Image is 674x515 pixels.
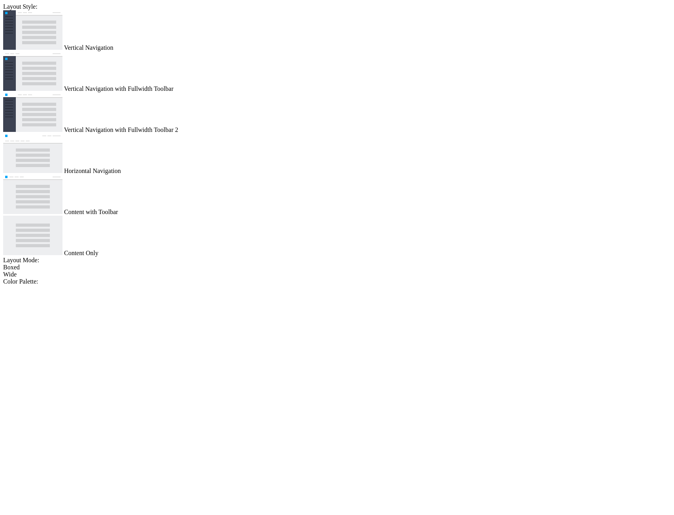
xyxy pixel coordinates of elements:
[3,10,671,51] md-radio-button: Vertical Navigation
[3,10,62,50] img: vertical-nav.jpg
[64,209,118,215] span: Content with Toolbar
[3,278,671,285] div: Color Palette:
[3,133,671,175] md-radio-button: Horizontal Navigation
[3,264,671,271] md-radio-button: Boxed
[3,3,671,10] div: Layout Style:
[3,133,62,173] img: horizontal-nav.jpg
[3,175,671,216] md-radio-button: Content with Toolbar
[3,257,671,264] div: Layout Mode:
[64,85,174,92] span: Vertical Navigation with Fullwidth Toolbar
[64,44,114,51] span: Vertical Navigation
[3,92,671,133] md-radio-button: Vertical Navigation with Fullwidth Toolbar 2
[64,167,121,174] span: Horizontal Navigation
[3,175,62,214] img: content-with-toolbar.jpg
[64,250,98,256] span: Content Only
[3,51,62,91] img: vertical-nav-with-full-toolbar.jpg
[3,92,62,132] img: vertical-nav-with-full-toolbar-2.jpg
[64,126,178,133] span: Vertical Navigation with Fullwidth Toolbar 2
[3,271,671,278] md-radio-button: Wide
[3,51,671,92] md-radio-button: Vertical Navigation with Fullwidth Toolbar
[3,216,62,255] img: content-only.jpg
[3,216,671,257] md-radio-button: Content Only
